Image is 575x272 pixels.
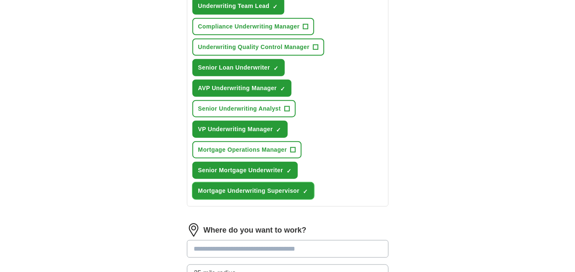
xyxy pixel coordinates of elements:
span: VP Underwriting Manager [198,125,273,134]
span: ✓ [286,168,291,174]
button: Mortgage Operations Manager [192,141,302,158]
button: Underwriting Quality Control Manager [192,39,324,56]
label: Where do you want to work? [204,225,307,236]
span: Senior Loan Underwriter [198,63,270,72]
button: AVP Underwriting Manager✓ [192,80,292,97]
button: VP Underwriting Manager✓ [192,121,288,138]
span: Compliance Underwriting Manager [198,22,300,31]
span: Underwriting Team Lead [198,2,270,10]
button: Mortgage Underwriting Supervisor✓ [192,182,314,199]
button: Senior Mortgage Underwriter✓ [192,162,298,179]
button: Senior Loan Underwriter✓ [192,59,285,76]
button: Compliance Underwriting Manager [192,18,315,35]
span: Senior Underwriting Analyst [198,104,281,113]
img: location.png [187,223,200,237]
span: AVP Underwriting Manager [198,84,277,93]
span: Underwriting Quality Control Manager [198,43,310,52]
span: Mortgage Operations Manager [198,145,287,154]
span: Mortgage Underwriting Supervisor [198,187,299,195]
span: ✓ [280,85,285,92]
span: ✓ [273,3,278,10]
span: Senior Mortgage Underwriter [198,166,283,175]
span: ✓ [276,127,281,133]
button: Senior Underwriting Analyst [192,100,296,117]
span: ✓ [273,65,278,72]
span: ✓ [303,188,308,195]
